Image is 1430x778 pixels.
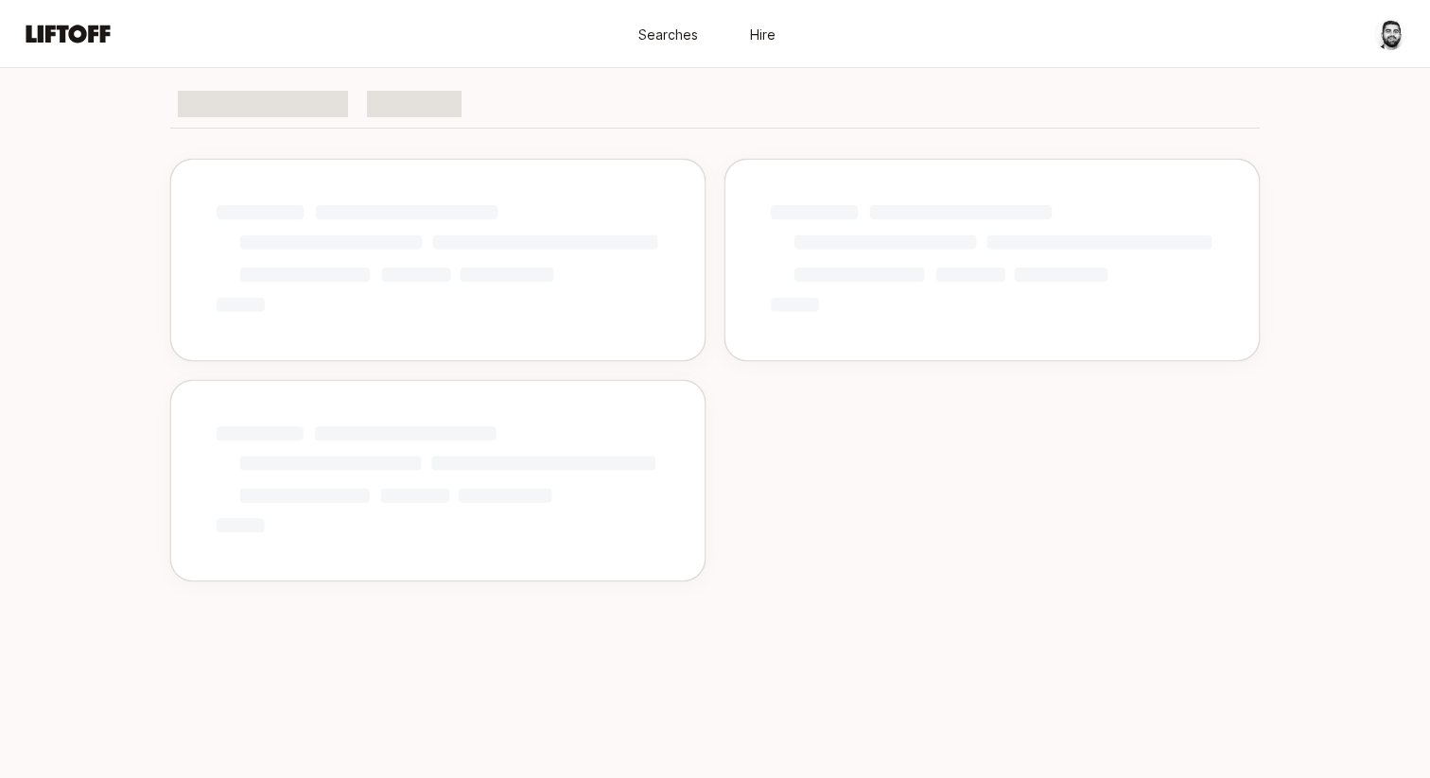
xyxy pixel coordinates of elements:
a: Hire [715,16,810,51]
button: Hessam Mostajabi [1373,17,1407,51]
span: Searches [638,24,698,43]
a: Searches [620,16,715,51]
img: Hessam Mostajabi [1374,18,1406,50]
span: Hire [750,24,776,43]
